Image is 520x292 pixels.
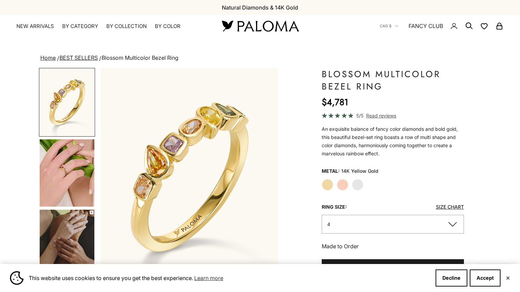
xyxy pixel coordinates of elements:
nav: breadcrumbs [39,53,481,63]
summary: By Category [62,23,98,30]
p: An exquisite balance of fancy color diamonds and bold gold, this beautiful bezel-set ring boasts ... [322,125,464,158]
summary: By Color [155,23,181,30]
img: #YellowGold #RoseGold #WhiteGold [40,139,94,207]
img: #YellowGold #RoseGold #WhiteGold [40,210,94,277]
a: Size Chart [436,204,464,210]
span: 5/5 [356,112,363,120]
h1: Blossom Multicolor Bezel Ring [322,68,464,93]
div: Item 1 of 16 [101,68,278,287]
legend: Metal: [322,166,340,176]
nav: Secondary navigation [380,15,504,37]
a: NEW ARRIVALS [16,23,54,30]
button: Go to item 5 [39,139,95,207]
legend: Ring Size: [322,202,347,212]
button: CAD $ [380,23,398,29]
span: Read reviews [366,112,396,120]
span: CAD $ [380,23,391,29]
button: Go to item 6 [39,209,95,278]
span: $4,781 [403,263,419,272]
variant-option-value: 14K Yellow Gold [341,166,378,176]
button: Go to item 1 [39,68,95,137]
a: Learn more [193,273,224,283]
button: Accept [470,269,501,287]
button: Decline [436,269,467,287]
sale-price: $4,781 [322,95,348,109]
summary: By Collection [106,23,147,30]
a: BEST SELLERS [59,54,98,61]
span: 4 [327,221,330,227]
span: This website uses cookies to ensure you get the best experience. [29,273,430,283]
button: Close [506,276,510,280]
span: Add to bag [366,263,398,272]
button: 4 [322,215,464,234]
a: 5/5 Read reviews [322,112,464,120]
p: Natural Diamonds & 14K Gold [222,3,298,12]
img: #YellowGold [101,68,278,287]
img: Cookie banner [10,271,24,285]
a: FANCY CLUB [409,22,443,30]
span: Blossom Multicolor Bezel Ring [102,54,178,61]
nav: Primary navigation [16,23,205,30]
a: Home [40,54,56,61]
p: Made to Order [322,242,464,251]
button: Add to bag-$4,781 [322,259,464,276]
img: #YellowGold [40,69,94,136]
